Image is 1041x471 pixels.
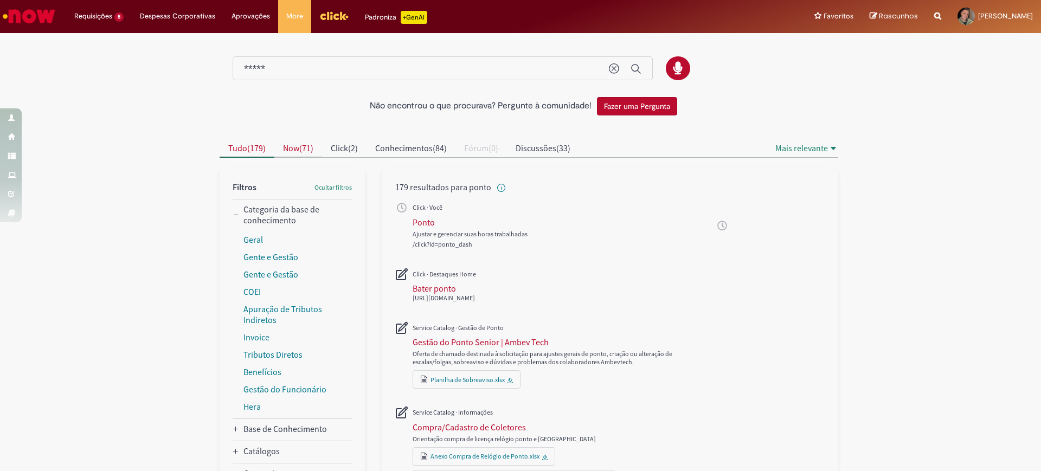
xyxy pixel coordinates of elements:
[879,11,918,21] span: Rascunhos
[232,11,270,22] span: Aprovações
[597,97,677,115] button: Fazer uma Pergunta
[1,5,57,27] img: ServiceNow
[140,11,215,22] span: Despesas Corporativas
[370,101,592,111] h2: Não encontrou o que procurava? Pergunte à comunidade!
[978,11,1033,21] span: [PERSON_NAME]
[114,12,124,22] span: 5
[824,11,853,22] span: Favoritos
[74,11,112,22] span: Requisições
[870,11,918,22] a: Rascunhos
[319,8,349,24] img: click_logo_yellow_360x200.png
[401,11,427,24] p: +GenAi
[286,11,303,22] span: More
[365,11,427,24] div: Padroniza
